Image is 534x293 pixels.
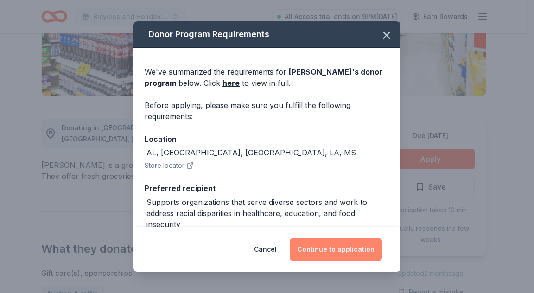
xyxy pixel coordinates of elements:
[254,238,277,261] button: Cancel
[145,182,389,194] div: Preferred recipient
[222,77,240,89] a: here
[145,133,389,145] div: Location
[146,197,389,230] div: Supports organizations that serve diverse sectors and work to address racial disparities in healt...
[133,21,400,48] div: Donor Program Requirements
[145,100,389,122] div: Before applying, please make sure you fulfill the following requirements:
[145,66,389,89] div: We've summarized the requirements for below. Click to view in full.
[145,160,194,171] button: Store locator
[290,238,382,261] button: Continue to application
[146,147,356,158] div: AL, [GEOGRAPHIC_DATA], [GEOGRAPHIC_DATA], LA, MS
